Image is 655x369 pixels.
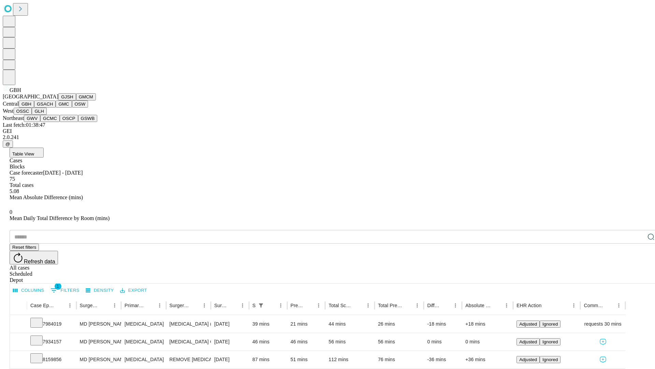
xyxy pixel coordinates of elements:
[427,303,440,308] div: Difference
[378,351,421,368] div: 76 mins
[252,351,284,368] div: 87 mins
[170,303,189,308] div: Surgery Name
[266,301,276,310] button: Sort
[155,301,164,310] button: Menu
[3,134,652,140] div: 2.0.241
[58,93,76,100] button: GJSH
[30,351,73,368] div: 8159856
[10,87,21,93] span: GBH
[10,215,110,221] span: Mean Daily Total Difference by Room (mins)
[540,338,561,345] button: Ignored
[228,301,238,310] button: Sort
[584,315,622,333] div: requests 30 mins
[13,354,24,366] button: Expand
[214,333,246,351] div: [DATE]
[516,320,540,328] button: Adjusted
[542,301,552,310] button: Sort
[30,303,55,308] div: Case Epic Id
[3,115,24,121] span: Northeast
[13,318,24,330] button: Expand
[492,301,502,310] button: Sort
[10,251,58,264] button: Refresh data
[542,357,558,362] span: Ignored
[10,170,43,176] span: Case forecaster
[125,315,162,333] div: [MEDICAL_DATA]
[614,301,624,310] button: Menu
[3,101,19,107] span: Central
[80,333,118,351] div: MD [PERSON_NAME]
[314,301,323,310] button: Menu
[10,209,12,215] span: 0
[30,333,73,351] div: 7934157
[72,100,88,108] button: OSW
[256,301,266,310] button: Show filters
[329,333,371,351] div: 56 mins
[516,303,541,308] div: EHR Action
[110,301,119,310] button: Menu
[24,115,40,122] button: GWV
[78,115,98,122] button: GSWB
[125,333,162,351] div: [MEDICAL_DATA]
[60,115,78,122] button: OSCP
[24,259,55,264] span: Refresh data
[519,339,537,344] span: Adjusted
[125,351,162,368] div: [MEDICAL_DATA]
[516,356,540,363] button: Adjusted
[5,141,10,147] span: @
[30,315,73,333] div: 7984019
[329,303,353,308] div: Total Scheduled Duration
[378,315,421,333] div: 26 mins
[12,151,34,156] span: Table View
[214,303,228,308] div: Surgery Date
[291,333,322,351] div: 46 mins
[10,244,39,251] button: Reset filters
[519,322,537,327] span: Adjusted
[329,315,371,333] div: 44 mins
[32,108,46,115] button: GLH
[403,301,412,310] button: Sort
[80,303,100,308] div: Surgeon Name
[100,301,110,310] button: Sort
[76,93,96,100] button: GMCM
[3,94,58,99] span: [GEOGRAPHIC_DATA]
[238,301,247,310] button: Menu
[65,301,75,310] button: Menu
[10,176,15,182] span: 75
[465,315,510,333] div: +18 mins
[190,301,200,310] button: Sort
[291,351,322,368] div: 51 mins
[584,303,603,308] div: Comments
[276,301,286,310] button: Menu
[200,301,209,310] button: Menu
[502,301,511,310] button: Menu
[10,188,19,194] span: 5.08
[80,315,118,333] div: MD [PERSON_NAME]
[540,356,561,363] button: Ignored
[465,333,510,351] div: 0 mins
[378,333,421,351] div: 56 mins
[540,320,561,328] button: Ignored
[34,100,56,108] button: GSACH
[13,336,24,348] button: Expand
[465,303,492,308] div: Absolute Difference
[256,301,266,310] div: 1 active filter
[412,301,422,310] button: Menu
[569,301,579,310] button: Menu
[145,301,155,310] button: Sort
[252,333,284,351] div: 46 mins
[40,115,60,122] button: GCMC
[354,301,363,310] button: Sort
[214,351,246,368] div: [DATE]
[252,303,256,308] div: Scheduled In Room Duration
[10,194,83,200] span: Mean Absolute Difference (mins)
[427,333,458,351] div: 0 mins
[304,301,314,310] button: Sort
[465,351,510,368] div: +36 mins
[56,301,65,310] button: Sort
[3,108,14,114] span: West
[584,315,622,333] span: requests 30 mins
[12,245,36,250] span: Reset filters
[49,285,81,296] button: Show filters
[519,357,537,362] span: Adjusted
[516,338,540,345] button: Adjusted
